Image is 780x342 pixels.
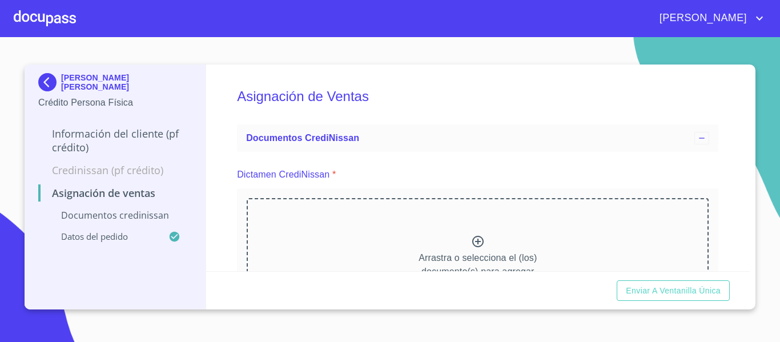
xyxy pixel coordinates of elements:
[38,231,168,242] p: Datos del pedido
[419,251,537,279] p: Arrastra o selecciona el (los) documento(s) para agregar
[38,163,192,177] p: Credinissan (PF crédito)
[651,9,766,27] button: account of current user
[38,96,192,110] p: Crédito Persona Física
[38,209,192,222] p: Documentos CrediNissan
[626,284,721,298] span: Enviar a Ventanilla única
[38,73,192,96] div: [PERSON_NAME] [PERSON_NAME]
[237,124,718,152] div: Documentos CrediNissan
[38,186,192,200] p: Asignación de Ventas
[246,133,359,143] span: Documentos CrediNissan
[61,73,192,91] p: [PERSON_NAME] [PERSON_NAME]
[617,280,730,301] button: Enviar a Ventanilla única
[237,73,718,120] h5: Asignación de Ventas
[38,127,192,154] p: Información del cliente (PF crédito)
[237,168,329,182] p: Dictamen CrediNissan
[38,73,61,91] img: Docupass spot blue
[651,9,753,27] span: [PERSON_NAME]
